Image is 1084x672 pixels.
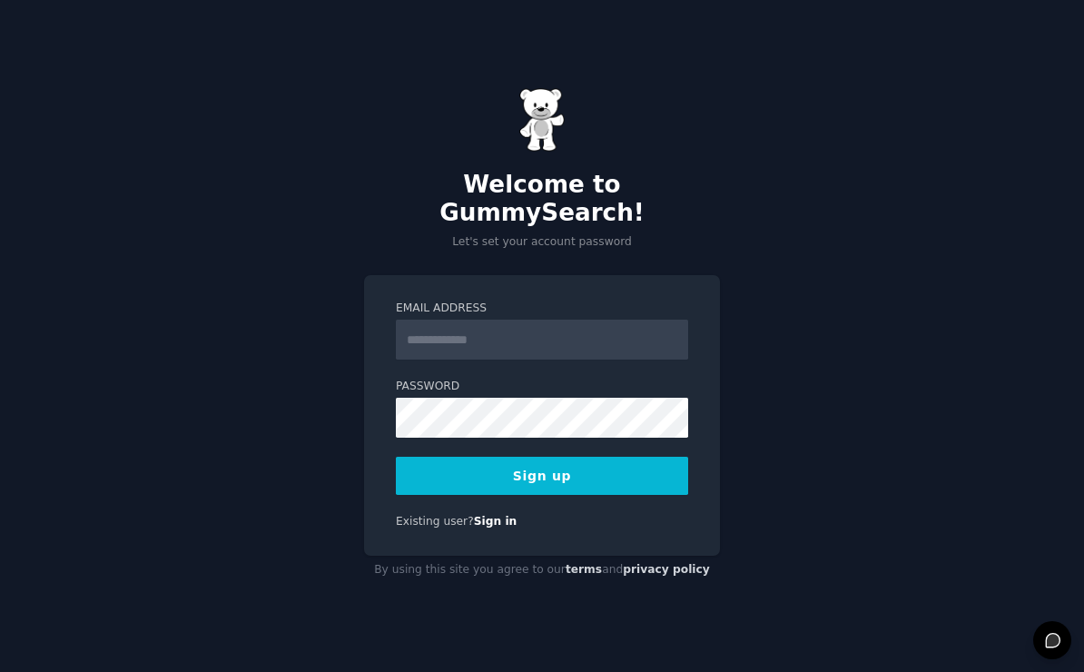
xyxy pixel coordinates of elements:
span: Existing user? [396,515,474,528]
a: Sign in [474,515,517,528]
div: By using this site you agree to our and [364,556,720,585]
a: terms [566,563,602,576]
h2: Welcome to GummySearch! [364,171,720,228]
label: Email Address [396,301,688,317]
img: Gummy Bear [519,88,565,152]
a: privacy policy [623,563,710,576]
p: Let's set your account password [364,234,720,251]
label: Password [396,379,688,395]
button: Sign up [396,457,688,495]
